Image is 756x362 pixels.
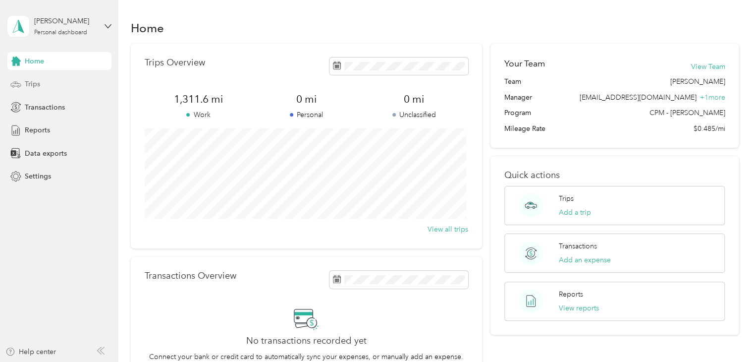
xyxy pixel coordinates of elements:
span: Manager [504,92,532,103]
span: Team [504,76,521,87]
p: Reports [559,289,583,300]
button: Add a trip [559,207,591,218]
h1: Home [131,23,164,33]
span: + 1 more [700,93,725,102]
button: View reports [559,303,599,313]
h2: Your Team [504,58,545,70]
div: Personal dashboard [34,30,87,36]
button: Help center [5,347,56,357]
p: Unclassified [360,110,468,120]
span: Data exports [25,148,67,159]
p: Trips [559,193,574,204]
span: [EMAIL_ADDRESS][DOMAIN_NAME] [579,93,696,102]
span: Reports [25,125,50,135]
p: Personal [252,110,360,120]
span: 1,311.6 mi [145,92,253,106]
span: CPM - [PERSON_NAME] [649,108,725,118]
p: Work [145,110,253,120]
span: $0.485/mi [693,123,725,134]
span: [PERSON_NAME] [670,76,725,87]
button: Add an expense [559,255,611,265]
span: Program [504,108,531,118]
span: Transactions [25,102,65,113]
h2: No transactions recorded yet [246,336,367,346]
span: Home [25,56,44,66]
p: Trips Overview [145,58,205,68]
p: Connect your bank or credit card to automatically sync your expenses, or manually add an expense. [149,352,463,362]
p: Transactions [559,241,597,251]
div: [PERSON_NAME] [34,16,96,26]
iframe: Everlance-gr Chat Button Frame [701,306,756,362]
span: Mileage Rate [504,123,545,134]
span: Trips [25,79,40,89]
p: Quick actions [504,170,725,181]
button: View all trips [428,224,468,235]
button: View Team [691,61,725,72]
span: 0 mi [252,92,360,106]
p: Transactions Overview [145,271,236,281]
span: 0 mi [360,92,468,106]
span: Settings [25,171,51,181]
